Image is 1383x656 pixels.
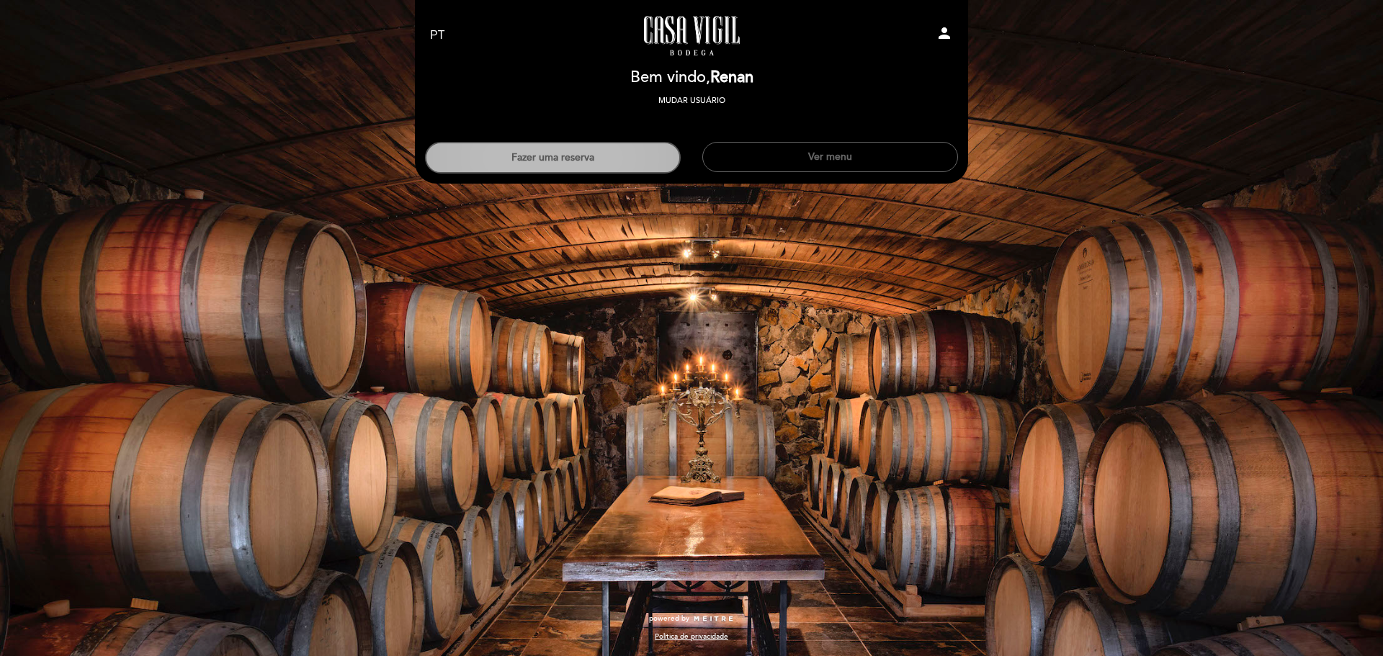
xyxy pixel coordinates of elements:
a: Casa Vigil - Restaurante [601,16,782,55]
a: Política de privacidade [655,632,728,642]
span: Renan [710,68,753,87]
a: powered by [649,614,734,624]
button: Ver menu [702,142,958,172]
button: Mudar usuário [654,94,730,107]
button: person [936,24,953,47]
i: person [936,24,953,42]
img: MEITRE [693,616,734,623]
button: Fazer uma reserva [425,142,681,174]
h2: Bem vindo, [630,69,753,86]
span: powered by [649,614,689,624]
